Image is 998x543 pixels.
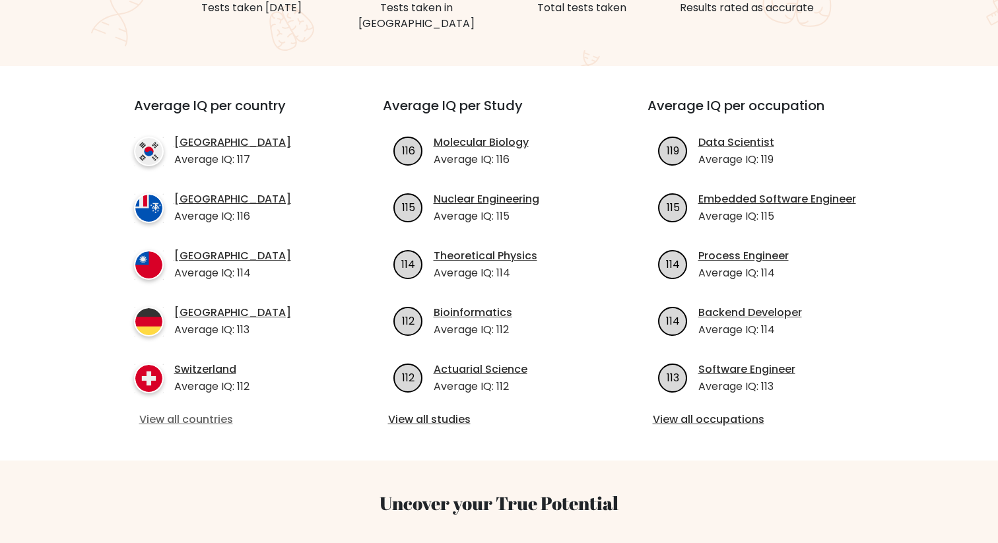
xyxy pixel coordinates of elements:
[434,379,527,395] p: Average IQ: 112
[698,379,795,395] p: Average IQ: 113
[401,256,415,271] text: 114
[698,265,789,281] p: Average IQ: 114
[434,362,527,377] a: Actuarial Science
[388,412,611,428] a: View all studies
[434,265,537,281] p: Average IQ: 114
[174,322,291,338] p: Average IQ: 113
[434,248,537,264] a: Theoretical Physics
[666,199,679,214] text: 115
[698,322,802,338] p: Average IQ: 114
[434,191,539,207] a: Nuclear Engineering
[174,208,291,224] p: Average IQ: 116
[653,412,875,428] a: View all occupations
[434,208,539,224] p: Average IQ: 115
[402,369,415,385] text: 112
[698,248,789,264] a: Process Engineer
[174,191,291,207] a: [GEOGRAPHIC_DATA]
[666,256,680,271] text: 114
[134,137,164,166] img: country
[648,98,881,129] h3: Average IQ per occupation
[174,305,291,321] a: [GEOGRAPHIC_DATA]
[134,307,164,336] img: country
[698,305,802,321] a: Backend Developer
[174,362,249,377] a: Switzerland
[401,199,415,214] text: 115
[139,412,330,428] a: View all countries
[174,379,249,395] p: Average IQ: 112
[134,250,164,280] img: country
[402,313,415,328] text: 112
[666,313,680,328] text: 114
[698,152,774,168] p: Average IQ: 119
[434,135,529,150] a: Molecular Biology
[434,305,512,321] a: Bioinformatics
[667,369,679,385] text: 113
[134,364,164,393] img: country
[698,362,795,377] a: Software Engineer
[134,98,335,129] h3: Average IQ per country
[401,143,415,158] text: 116
[698,208,856,224] p: Average IQ: 115
[383,98,616,129] h3: Average IQ per Study
[434,152,529,168] p: Average IQ: 116
[434,322,512,338] p: Average IQ: 112
[698,135,774,150] a: Data Scientist
[174,248,291,264] a: [GEOGRAPHIC_DATA]
[667,143,679,158] text: 119
[174,152,291,168] p: Average IQ: 117
[134,193,164,223] img: country
[174,135,291,150] a: [GEOGRAPHIC_DATA]
[698,191,856,207] a: Embedded Software Engineer
[174,265,291,281] p: Average IQ: 114
[71,492,927,515] h3: Uncover your True Potential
